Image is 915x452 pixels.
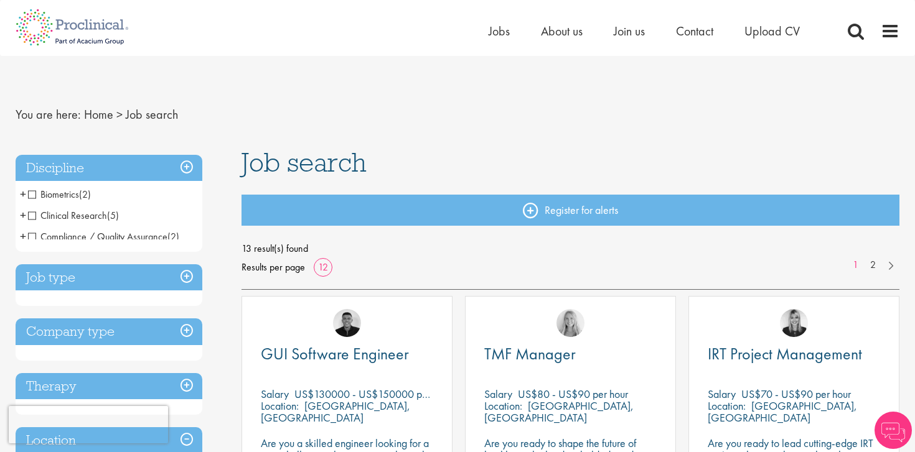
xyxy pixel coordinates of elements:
span: Clinical Research [28,209,107,222]
a: 1 [847,258,865,272]
h3: Discipline [16,155,202,182]
h3: Therapy [16,373,202,400]
span: Compliance / Quality Assurance [28,230,179,243]
span: You are here: [16,106,81,122]
a: GUI Software Engineer [261,346,433,362]
a: TMF Manager [484,346,657,362]
a: IRT Project Management [708,346,880,362]
span: Biometrics [28,188,91,201]
span: Location: [261,399,299,413]
p: [GEOGRAPHIC_DATA], [GEOGRAPHIC_DATA] [484,399,634,425]
span: Salary [261,387,289,401]
span: (2) [167,230,179,243]
span: + [20,206,26,224]
span: (2) [79,188,91,201]
span: Clinical Research [28,209,119,222]
span: Job search [126,106,178,122]
p: US$80 - US$90 per hour [518,387,628,401]
span: Job search [242,145,367,179]
span: Salary [484,387,512,401]
p: US$130000 - US$150000 per annum [294,387,461,401]
span: TMF Manager [484,343,576,364]
p: [GEOGRAPHIC_DATA], [GEOGRAPHIC_DATA] [708,399,857,425]
h3: Job type [16,264,202,291]
a: Register for alerts [242,195,900,226]
span: + [20,227,26,246]
span: 13 result(s) found [242,239,900,258]
span: Biometrics [28,188,79,201]
a: breadcrumb link [84,106,113,122]
span: Results per page [242,258,305,277]
span: > [116,106,123,122]
span: Location: [708,399,746,413]
a: Jobs [489,23,510,39]
span: Compliance / Quality Assurance [28,230,167,243]
img: Christian Andersen [333,309,361,337]
a: Join us [614,23,645,39]
a: About us [541,23,583,39]
span: Location: [484,399,522,413]
a: Upload CV [744,23,800,39]
p: [GEOGRAPHIC_DATA], [GEOGRAPHIC_DATA] [261,399,410,425]
span: + [20,185,26,203]
a: 2 [864,258,882,272]
span: GUI Software Engineer [261,343,409,364]
p: US$70 - US$90 per hour [741,387,851,401]
img: Chatbot [875,412,912,449]
a: Contact [676,23,713,39]
h3: Company type [16,318,202,345]
img: Janelle Jones [780,309,808,337]
span: IRT Project Management [708,343,862,364]
a: 12 [314,261,332,274]
span: (5) [107,209,119,222]
iframe: reCAPTCHA [9,406,168,443]
img: Shannon Briggs [556,309,584,337]
span: Salary [708,387,736,401]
